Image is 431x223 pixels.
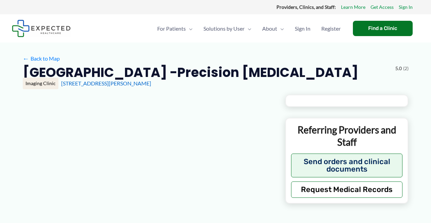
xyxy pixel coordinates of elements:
a: AboutMenu Toggle [257,17,289,41]
span: Menu Toggle [245,17,251,41]
a: [STREET_ADDRESS][PERSON_NAME] [61,80,151,86]
button: Request Medical Records [291,181,403,198]
a: Get Access [371,3,394,12]
span: For Patients [157,17,186,41]
p: Referring Providers and Staff [291,124,403,148]
a: Solutions by UserMenu Toggle [198,17,257,41]
span: Menu Toggle [186,17,193,41]
span: Sign In [295,17,310,41]
div: Imaging Clinic [23,78,58,89]
strong: Providers, Clinics, and Staff: [276,4,336,10]
span: 5.0 [395,64,402,73]
span: Register [321,17,341,41]
img: Expected Healthcare Logo - side, dark font, small [12,20,71,37]
h2: [GEOGRAPHIC_DATA] -Precision [MEDICAL_DATA] [23,64,358,81]
span: Menu Toggle [277,17,284,41]
a: Register [316,17,346,41]
a: Find a Clinic [353,21,413,36]
a: ←Back to Map [23,53,60,64]
span: Solutions by User [203,17,245,41]
nav: Primary Site Navigation [152,17,346,41]
a: Sign In [399,3,413,12]
a: Sign In [289,17,316,41]
span: About [262,17,277,41]
span: ← [23,55,29,62]
a: Learn More [341,3,365,12]
span: (2) [403,64,409,73]
a: For PatientsMenu Toggle [152,17,198,41]
button: Send orders and clinical documents [291,154,403,177]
